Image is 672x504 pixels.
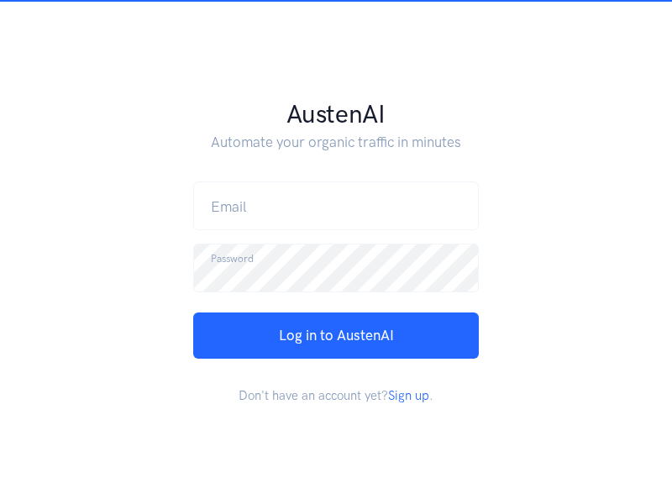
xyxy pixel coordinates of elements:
a: Sign up [388,388,429,403]
button: Log in to AustenAI [193,312,479,359]
p: Automate your organic traffic in minutes [193,131,479,154]
h1: AustenAI [193,98,479,131]
input: name@address.com [193,181,479,230]
p: Don't have an account yet? . [193,386,479,406]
